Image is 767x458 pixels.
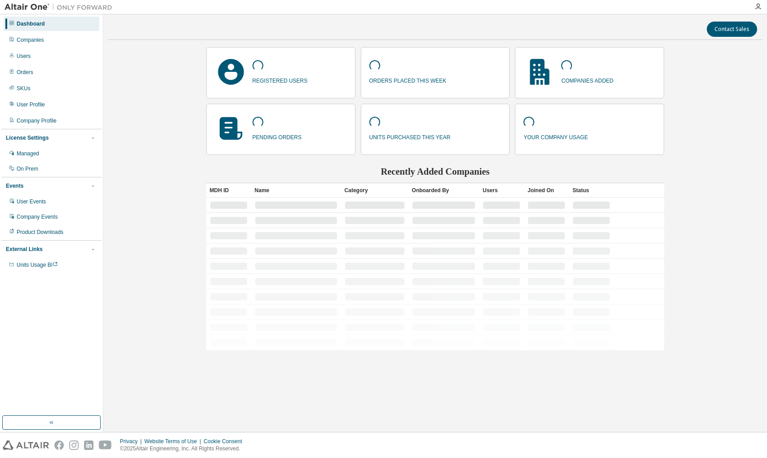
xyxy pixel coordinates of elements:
p: © 2025 Altair Engineering, Inc. All Rights Reserved. [120,445,248,453]
div: Name [255,183,337,198]
div: Category [345,183,405,198]
p: units purchased this year [369,131,451,141]
img: youtube.svg [99,440,112,450]
img: instagram.svg [69,440,79,450]
p: pending orders [253,131,301,141]
p: orders placed this week [369,75,447,85]
div: Users [17,53,31,60]
div: Orders [17,69,33,76]
button: Contact Sales [707,22,757,37]
p: your company usage [523,131,588,141]
div: Dashboard [17,20,45,27]
div: Website Terms of Use [144,438,204,445]
div: User Events [17,198,46,205]
div: User Profile [17,101,45,108]
div: MDH ID [210,183,248,198]
div: Events [6,182,23,189]
div: Companies [17,36,44,44]
div: Joined On [528,183,565,198]
div: Product Downloads [17,229,63,236]
img: Altair One [4,3,117,12]
div: SKUs [17,85,31,92]
h2: Recently Added Companies [206,166,665,177]
div: Managed [17,150,39,157]
div: Company Events [17,213,58,220]
div: Onboarded By [412,183,476,198]
div: Status [572,183,610,198]
div: Users [483,183,520,198]
div: Cookie Consent [204,438,247,445]
img: linkedin.svg [84,440,93,450]
div: Privacy [120,438,144,445]
div: License Settings [6,134,49,141]
img: altair_logo.svg [3,440,49,450]
span: Units Usage BI [17,262,58,268]
div: Company Profile [17,117,57,124]
img: facebook.svg [54,440,64,450]
p: registered users [253,75,308,85]
div: On Prem [17,165,38,172]
p: companies added [561,75,613,85]
div: External Links [6,246,43,253]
